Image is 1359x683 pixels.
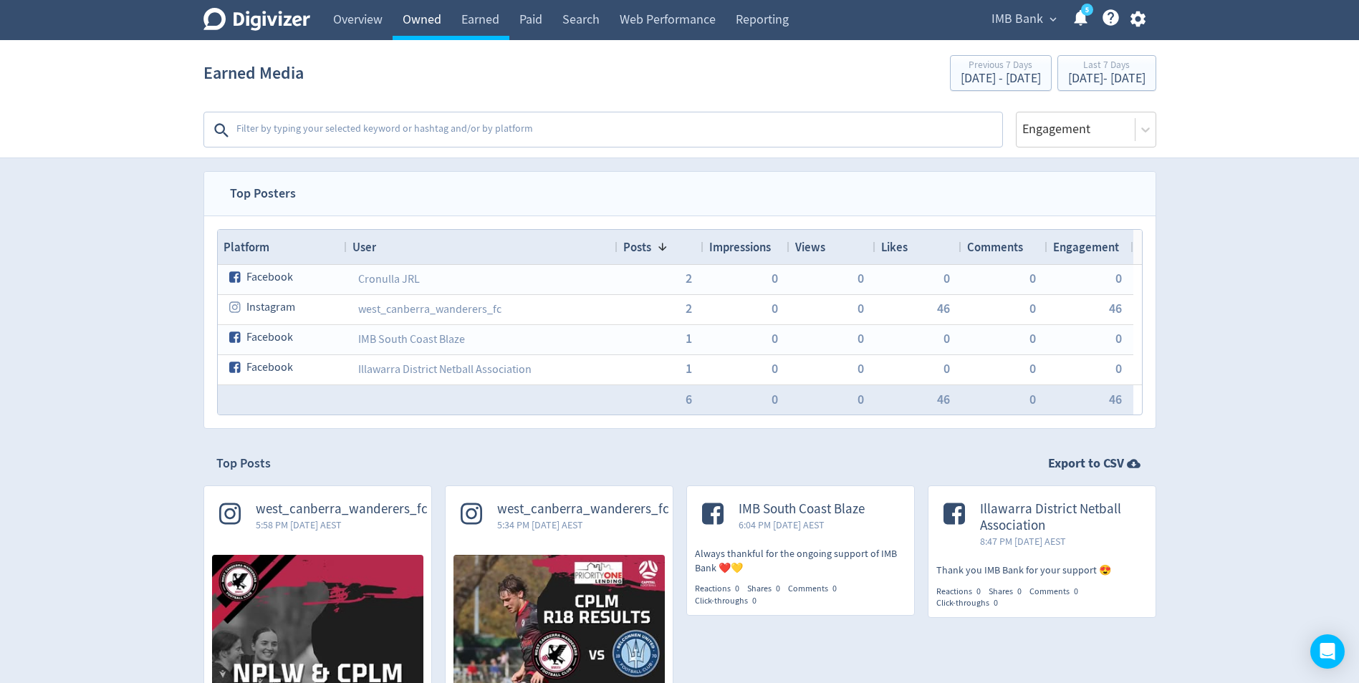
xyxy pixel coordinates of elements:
[772,272,778,285] button: 0
[623,239,651,255] span: Posts
[246,294,295,321] span: Instagram
[1085,5,1088,15] text: 5
[709,239,771,255] span: Impressions
[229,271,242,284] svg: facebook
[976,586,981,597] span: 0
[928,486,1156,577] a: Illawarra District Netball Association8:47 PM [DATE] AESTThank you IMB Bank for your support 😍
[229,331,242,344] svg: facebook
[937,302,950,315] button: 46
[943,362,950,375] button: 0
[788,583,845,595] div: Comments
[1047,13,1060,26] span: expand_more
[752,595,757,606] span: 0
[858,272,864,285] button: 0
[229,361,242,374] svg: facebook
[747,583,788,595] div: Shares
[1053,239,1119,255] span: Engagement
[1109,302,1122,315] button: 46
[1081,4,1093,16] a: 5
[980,534,1140,548] span: 8:47 PM [DATE] AEST
[991,8,1043,31] span: IMB Bank
[358,272,420,286] a: Cronulla JRL
[686,332,692,345] button: 1
[352,239,376,255] span: User
[936,563,1148,578] p: Thank you IMB Bank for your support 😍
[858,332,864,345] button: 0
[1109,393,1122,406] button: 46
[229,301,242,314] svg: instagram
[256,518,428,532] span: 5:58 PM [DATE] AEST
[358,362,532,377] a: Illawarra District Netball Association
[961,72,1041,85] div: [DATE] - [DATE]
[1029,332,1036,345] button: 0
[858,302,864,315] button: 0
[858,393,864,406] button: 0
[686,362,692,375] button: 1
[497,518,669,532] span: 5:34 PM [DATE] AEST
[217,172,309,215] span: Top Posters
[695,547,906,575] p: Always thankful for the ongoing support of IMB Bank ❤️💛
[1310,634,1345,669] div: Open Intercom Messenger
[943,272,950,285] span: 0
[1029,586,1086,598] div: Comments
[686,393,692,406] button: 6
[687,486,914,575] a: IMB South Coast Blaze6:04 PM [DATE] AESTAlways thankful for the ongoing support of IMB Bank ❤️💛
[686,302,692,315] button: 2
[858,362,864,375] span: 0
[772,393,778,406] button: 0
[1115,272,1122,285] button: 0
[1029,362,1036,375] button: 0
[1048,455,1124,473] strong: Export to CSV
[776,583,780,594] span: 0
[216,455,271,473] h2: Top Posts
[943,332,950,345] button: 0
[497,501,669,518] span: west_canberra_wanderers_fc
[256,501,428,518] span: west_canberra_wanderers_fc
[203,50,304,96] h1: Earned Media
[772,302,778,315] button: 0
[881,239,908,255] span: Likes
[1029,272,1036,285] button: 0
[1068,72,1146,85] div: [DATE] - [DATE]
[358,332,465,347] a: IMB South Coast Blaze
[989,586,1029,598] div: Shares
[980,501,1140,534] span: Illawarra District Netball Association
[735,583,739,594] span: 0
[695,595,764,607] div: Click-throughs
[772,332,778,345] span: 0
[832,583,837,594] span: 0
[1029,302,1036,315] span: 0
[224,239,269,255] span: Platform
[1057,55,1156,91] button: Last 7 Days[DATE]- [DATE]
[1074,586,1078,597] span: 0
[967,239,1023,255] span: Comments
[1029,393,1036,406] button: 0
[1068,60,1146,72] div: Last 7 Days
[1115,332,1122,345] button: 0
[695,583,747,595] div: Reactions
[772,362,778,375] button: 0
[686,272,692,285] button: 2
[1115,362,1122,375] button: 0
